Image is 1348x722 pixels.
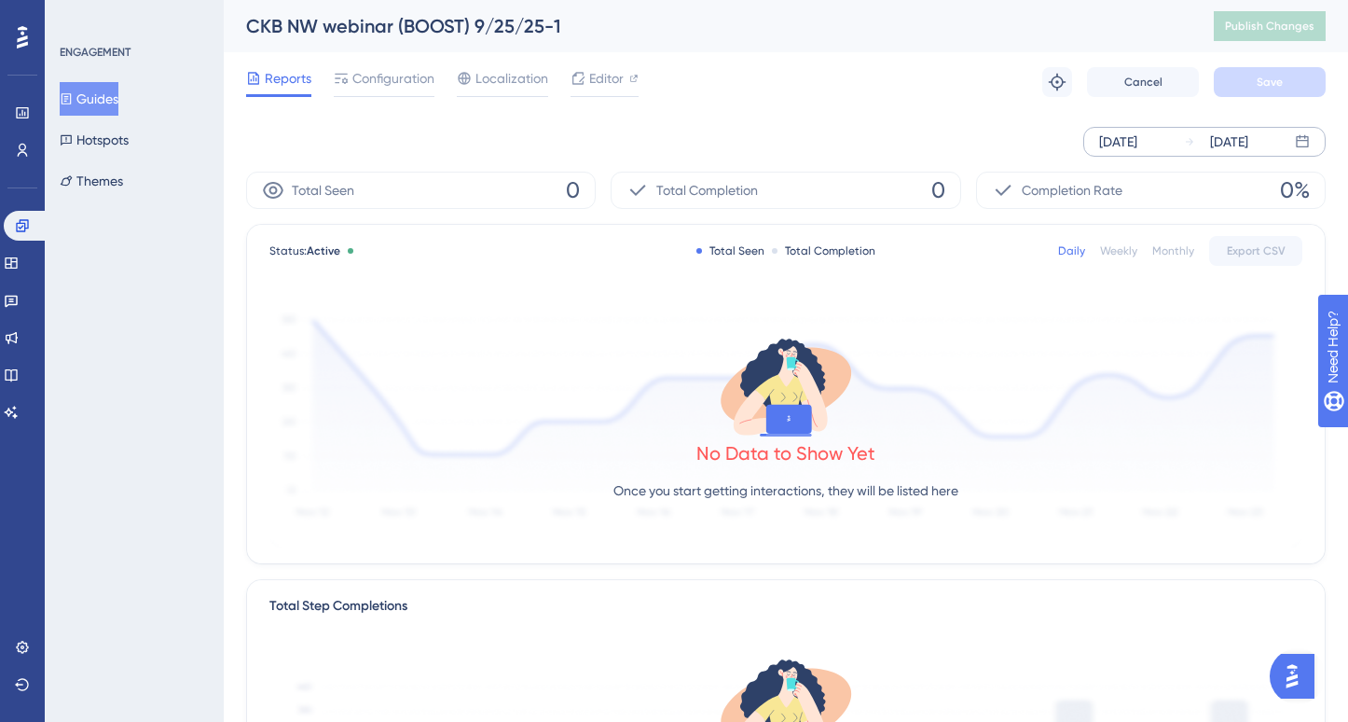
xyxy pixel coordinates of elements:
span: 0% [1280,175,1310,205]
span: Cancel [1124,75,1162,90]
div: Monthly [1152,243,1194,258]
div: ENGAGEMENT [60,45,131,60]
button: Publish Changes [1214,11,1326,41]
div: Daily [1058,243,1085,258]
span: Export CSV [1227,243,1286,258]
div: Total Seen [696,243,764,258]
iframe: UserGuiding AI Assistant Launcher [1270,648,1326,704]
span: Configuration [352,67,434,90]
button: Themes [60,164,123,198]
div: Weekly [1100,243,1137,258]
div: [DATE] [1210,131,1248,153]
span: Total Completion [656,179,758,201]
span: Reports [265,67,311,90]
div: CKB NW webinar (BOOST) 9/25/25-1 [246,13,1167,39]
button: Hotspots [60,123,129,157]
span: Completion Rate [1022,179,1122,201]
span: Total Seen [292,179,354,201]
span: Save [1257,75,1283,90]
span: Need Help? [44,5,117,27]
div: Total Completion [772,243,875,258]
button: Export CSV [1209,236,1302,266]
span: 0 [566,175,580,205]
p: Once you start getting interactions, they will be listed here [613,479,958,502]
button: Guides [60,82,118,116]
span: Status: [269,243,340,258]
div: Total Step Completions [269,595,407,618]
div: No Data to Show Yet [696,440,875,466]
span: Active [307,244,340,257]
span: Editor [589,67,624,90]
div: [DATE] [1099,131,1137,153]
span: 0 [931,175,945,205]
span: Publish Changes [1225,19,1314,34]
span: Localization [475,67,548,90]
button: Save [1214,67,1326,97]
button: Cancel [1087,67,1199,97]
